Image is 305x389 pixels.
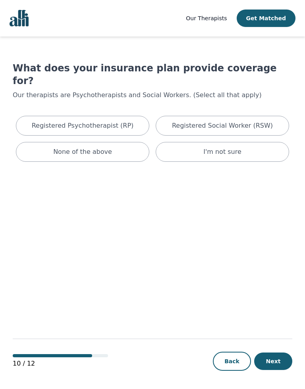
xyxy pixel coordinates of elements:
[213,352,251,371] button: Back
[32,121,134,130] p: Registered Psychotherapist (RP)
[186,13,227,23] a: Our Therapists
[13,359,108,368] p: 10 / 12
[254,353,292,370] button: Next
[237,10,295,27] button: Get Matched
[53,147,112,157] p: None of the above
[203,147,241,157] p: I'm not sure
[10,10,29,27] img: alli logo
[13,90,292,100] p: Our therapists are Psychotherapists and Social Workers. (Select all that apply)
[13,62,292,87] h1: What does your insurance plan provide coverage for?
[172,121,273,130] p: Registered Social Worker (RSW)
[186,15,227,21] span: Our Therapists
